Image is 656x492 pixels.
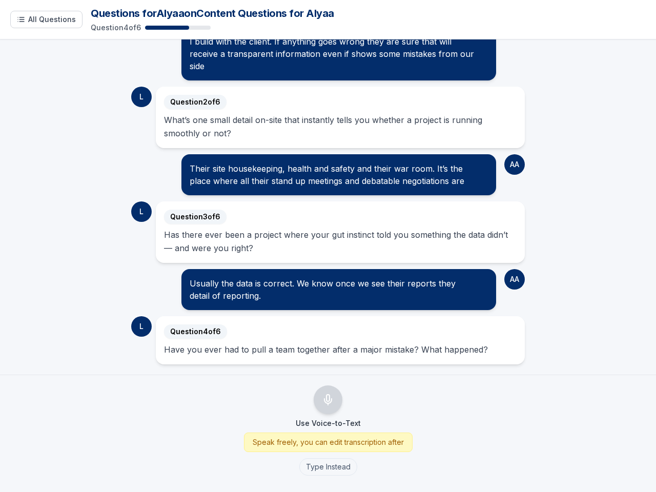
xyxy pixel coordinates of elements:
[131,201,152,222] div: L
[244,433,413,452] div: Speak freely, you can edit transcription after
[164,113,517,140] div: What’s one small detail on-site that instantly tells you whether a project is running smoothly or...
[314,385,342,414] button: Use Voice-to-Text
[504,154,525,175] div: AA
[504,269,525,290] div: AA
[190,277,488,302] div: Usually the data is correct. We know once we see their reports they detail of reporting.
[296,418,361,428] p: Use Voice-to-Text
[299,458,357,476] button: Type Instead
[164,210,227,224] span: Question 3 of 6
[131,316,152,337] div: L
[190,23,488,72] div: The golden rule that I use is that I fall back on the trust and honestly that I build with the cl...
[28,14,76,25] span: All Questions
[91,6,646,20] h1: Questions for Alyaa on Content Questions for Alyaa
[164,95,227,109] span: Question 2 of 6
[91,23,141,33] p: Question 4 of 6
[164,324,227,339] span: Question 4 of 6
[10,11,83,28] button: Show all questions
[164,228,517,255] div: Has there ever been a project where your gut instinct told you something the data didn’t — and we...
[190,162,488,187] div: Their site housekeeping, health and safety and their war room. It’s the place where all their sta...
[131,87,152,107] div: L
[164,343,517,356] div: Have you ever had to pull a team together after a major mistake? What happened?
